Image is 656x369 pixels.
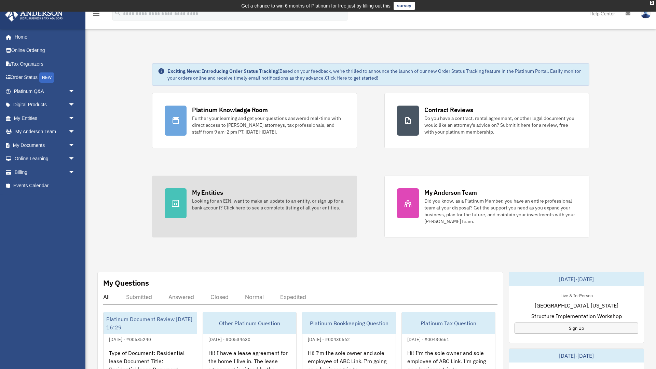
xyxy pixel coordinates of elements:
[152,176,357,237] a: My Entities Looking for an EIN, want to make an update to an entity, or sign up for a bank accoun...
[126,293,152,300] div: Submitted
[402,312,495,334] div: Platinum Tax Question
[152,93,357,148] a: Platinum Knowledge Room Further your learning and get your questions answered real-time with dire...
[192,115,344,135] div: Further your learning and get your questions answered real-time with direct access to [PERSON_NAM...
[424,197,577,225] div: Did you know, as a Platinum Member, you have an entire professional team at your disposal? Get th...
[402,335,455,342] div: [DATE] - #00430661
[509,349,644,363] div: [DATE]-[DATE]
[5,179,85,193] a: Events Calendar
[5,152,85,166] a: Online Learningarrow_drop_down
[5,165,85,179] a: Billingarrow_drop_down
[68,111,82,125] span: arrow_drop_down
[641,9,651,18] img: User Pic
[5,57,85,71] a: Tax Organizers
[245,293,264,300] div: Normal
[103,278,149,288] div: My Questions
[39,72,54,83] div: NEW
[104,335,156,342] div: [DATE] - #00535240
[203,335,256,342] div: [DATE] - #00534630
[167,68,584,81] div: Based on your feedback, we're thrilled to announce the launch of our new Order Status Tracking fe...
[5,98,85,112] a: Digital Productsarrow_drop_down
[210,293,229,300] div: Closed
[241,2,391,10] div: Get a chance to win 6 months of Platinum for free just by filling out this
[68,98,82,112] span: arrow_drop_down
[5,30,82,44] a: Home
[5,138,85,152] a: My Documentsarrow_drop_down
[168,293,194,300] div: Answered
[192,197,344,211] div: Looking for an EIN, want to make an update to an entity, or sign up for a bank account? Click her...
[103,293,110,300] div: All
[302,335,355,342] div: [DATE] - #00430662
[114,9,122,17] i: search
[384,176,589,237] a: My Anderson Team Did you know, as a Platinum Member, you have an entire professional team at your...
[5,71,85,85] a: Order StatusNEW
[515,323,638,334] a: Sign Up
[650,1,654,5] div: close
[192,188,223,197] div: My Entities
[535,301,618,310] span: [GEOGRAPHIC_DATA], [US_STATE]
[3,8,65,22] img: Anderson Advisors Platinum Portal
[68,152,82,166] span: arrow_drop_down
[5,111,85,125] a: My Entitiesarrow_drop_down
[5,84,85,98] a: Platinum Q&Aarrow_drop_down
[325,75,378,81] a: Click Here to get started!
[104,312,197,334] div: Platinum Document Review [DATE] 16:29
[92,12,100,18] a: menu
[424,115,577,135] div: Do you have a contract, rental agreement, or other legal document you would like an attorney's ad...
[302,312,396,334] div: Platinum Bookkeeping Question
[5,44,85,57] a: Online Ordering
[384,93,589,148] a: Contract Reviews Do you have a contract, rental agreement, or other legal document you would like...
[280,293,306,300] div: Expedited
[5,125,85,139] a: My Anderson Teamarrow_drop_down
[203,312,296,334] div: Other Platinum Question
[92,10,100,18] i: menu
[167,68,279,74] strong: Exciting News: Introducing Order Status Tracking!
[192,106,268,114] div: Platinum Knowledge Room
[68,165,82,179] span: arrow_drop_down
[68,138,82,152] span: arrow_drop_down
[555,291,598,299] div: Live & In-Person
[394,2,415,10] a: survey
[68,84,82,98] span: arrow_drop_down
[531,312,622,320] span: Structure Implementation Workshop
[68,125,82,139] span: arrow_drop_down
[424,106,473,114] div: Contract Reviews
[424,188,477,197] div: My Anderson Team
[509,272,644,286] div: [DATE]-[DATE]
